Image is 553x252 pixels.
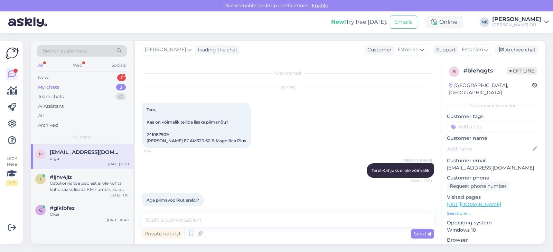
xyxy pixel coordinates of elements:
div: [DATE] 10:49 [107,217,129,223]
div: Customer [365,46,392,54]
span: Seen ✓ 16:01 [406,178,432,183]
span: Aga piimavoolikut eraldi? [147,197,199,203]
span: [PERSON_NAME] [145,46,186,54]
div: # blehqgts [463,67,507,75]
a: [URL][DOMAIN_NAME] [447,201,501,207]
div: [GEOGRAPHIC_DATA], [GEOGRAPHIC_DATA] [449,82,532,96]
div: 3 [116,84,126,91]
span: 15:45 [144,148,170,154]
p: Visited pages [447,194,539,201]
span: #glkibfez [50,205,75,211]
div: Private note [142,229,182,239]
div: [DATE] 11:38 [108,162,129,167]
span: merlemalvis@gmail.com [50,149,122,155]
span: i [40,176,41,182]
div: My chats [38,84,59,91]
div: Team chats [38,93,64,100]
div: Support [433,46,456,54]
div: olgu [50,155,129,162]
span: [PERSON_NAME] [402,158,432,163]
div: Chat started [142,70,434,76]
p: Windows 10 [447,226,539,234]
div: 0 [116,93,126,100]
div: Archive chat [495,45,538,55]
div: Online [425,16,463,28]
span: Tere, Kas on võimalik tellida lisaks piimanõu? 241087909 [PERSON_NAME] ECAM320.60.B Magnifica Plus [147,107,246,143]
button: Emails [390,16,417,29]
div: [PERSON_NAME] OÜ [492,22,541,28]
div: All [38,112,44,119]
span: Tere! Kahjuks ei ole võimalik [372,168,429,173]
span: Enable [310,2,330,9]
a: [PERSON_NAME][PERSON_NAME] OÜ [492,17,549,28]
div: AI Assistant [38,103,64,110]
span: Estonian [462,46,483,54]
span: b [453,69,456,74]
div: Request phone number [447,182,509,191]
div: Okei [50,211,129,217]
p: [EMAIL_ADDRESS][DOMAIN_NAME] [447,164,539,172]
p: Customer phone [447,174,539,182]
p: Customer tags [447,113,539,120]
div: Web [72,61,84,70]
p: Browser [447,236,539,244]
b: New! [331,19,346,25]
div: leading the chat [195,46,237,54]
div: Ostukorvis tõe poolest ei ole kohta kuhu saaks lisada KM numbri, kuid saab ikka sisestada muid as... [50,180,129,193]
div: [PERSON_NAME] [492,17,541,22]
span: g [39,207,42,213]
div: Socials [110,61,127,70]
div: 1 [117,74,126,81]
div: NK [480,17,489,27]
span: #ijhv4jiz [50,174,72,180]
div: New [38,74,48,81]
div: Look Here [6,155,18,186]
div: 2 / 3 [6,180,18,186]
input: Add name [447,145,531,153]
img: Askly Logo [6,47,19,60]
div: Try free [DATE]: [331,18,387,26]
p: Operating system [447,219,539,226]
span: Offline [507,67,537,75]
span: m [39,152,43,157]
span: My chats [73,134,91,140]
div: Archived [38,122,58,129]
span: Send [414,231,431,237]
p: See more ... [447,210,539,216]
span: Search customers [43,47,87,55]
div: [DATE] 11:10 [109,193,129,198]
span: Estonian [397,46,419,54]
p: Customer email [447,157,539,164]
p: Customer name [447,135,539,142]
input: Add a tag [447,122,539,132]
div: [DATE] [142,85,434,91]
div: Customer information [447,103,539,109]
div: All [37,61,45,70]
